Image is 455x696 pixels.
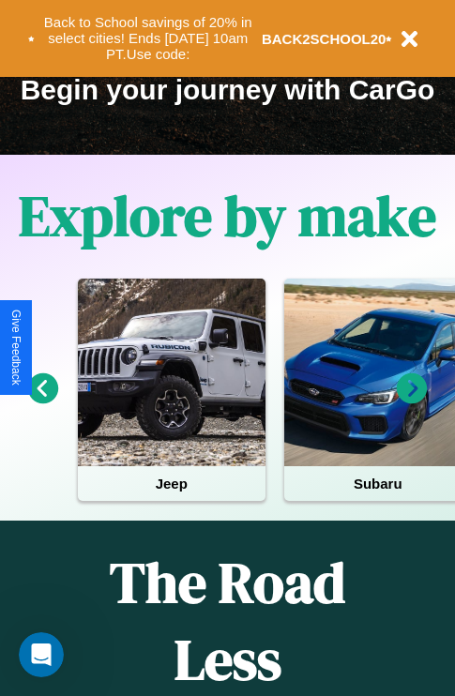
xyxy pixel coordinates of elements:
h4: Jeep [78,466,265,501]
h1: Explore by make [19,177,436,254]
iframe: Intercom live chat [19,632,64,677]
b: BACK2SCHOOL20 [262,31,387,47]
button: Back to School savings of 20% in select cities! Ends [DATE] 10am PT.Use code: [35,9,262,68]
div: Give Feedback [9,310,23,386]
